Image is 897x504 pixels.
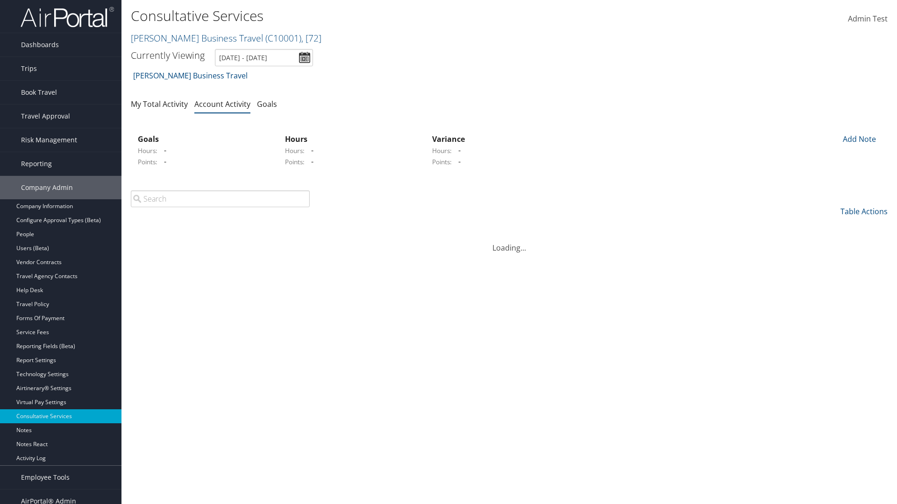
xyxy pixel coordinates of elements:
[21,57,37,80] span: Trips
[138,134,159,144] strong: Goals
[848,5,888,34] a: Admin Test
[131,49,205,62] h3: Currently Viewing
[454,156,461,167] span: -
[131,99,188,109] a: My Total Activity
[138,157,157,167] label: Points:
[848,14,888,24] span: Admin Test
[131,32,321,44] a: [PERSON_NAME] Business Travel
[194,99,250,109] a: Account Activity
[131,190,310,207] input: Search
[21,128,77,152] span: Risk Management
[257,99,277,109] a: Goals
[285,134,307,144] strong: Hours
[215,49,313,66] input: [DATE] - [DATE]
[159,145,166,155] span: -
[21,466,70,489] span: Employee Tools
[131,6,635,26] h1: Consultative Services
[432,146,452,155] label: Hours:
[840,206,888,217] a: Table Actions
[836,133,881,145] div: Add Note
[138,146,157,155] label: Hours:
[454,145,461,155] span: -
[285,146,305,155] label: Hours:
[432,157,452,167] label: Points:
[21,81,57,104] span: Book Travel
[306,156,313,167] span: -
[285,157,305,167] label: Points:
[159,156,166,167] span: -
[21,33,59,56] span: Dashboards
[133,66,248,85] a: [PERSON_NAME] Business Travel
[21,6,114,28] img: airportal-logo.png
[432,134,465,144] strong: Variance
[265,32,301,44] span: ( C10001 )
[21,176,73,199] span: Company Admin
[301,32,321,44] span: , [ 72 ]
[131,231,888,253] div: Loading...
[306,145,313,155] span: -
[21,105,70,128] span: Travel Approval
[21,152,52,175] span: Reporting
